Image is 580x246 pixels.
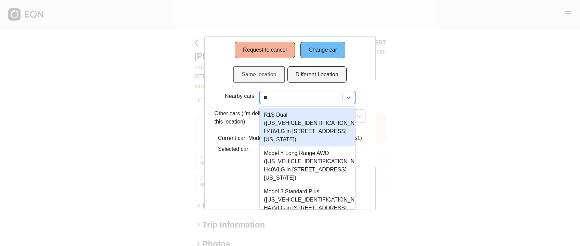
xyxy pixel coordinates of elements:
p: Selected car: [218,145,362,153]
div: R1S Dual ([US_VEHICLE_IDENTIFICATION_NUMBER] H48VLG in [STREET_ADDRESS][US_STATE]) [260,108,355,146]
div: Model 3 Standard Plus ([US_VEHICLE_IDENTIFICATION_NUMBER] H47VLG in [STREET_ADDRESS][US_STATE]) [260,185,355,223]
button: Different Location [287,66,347,83]
div: Model Y Long Range AWD ([US_VEHICLE_IDENTIFICATION_NUMBER] H40VLG in [STREET_ADDRESS][US_STATE]) [260,146,355,185]
p: Current car: Model 3 Long Range AWD (F84UKG in 10451) [218,134,362,142]
p: Other cars (I'm delivering to this location) [215,109,286,126]
button: Same location [233,66,284,83]
button: Change car [300,42,345,58]
button: Request to cancel [235,42,295,58]
p: Nearby cars [225,92,254,100]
